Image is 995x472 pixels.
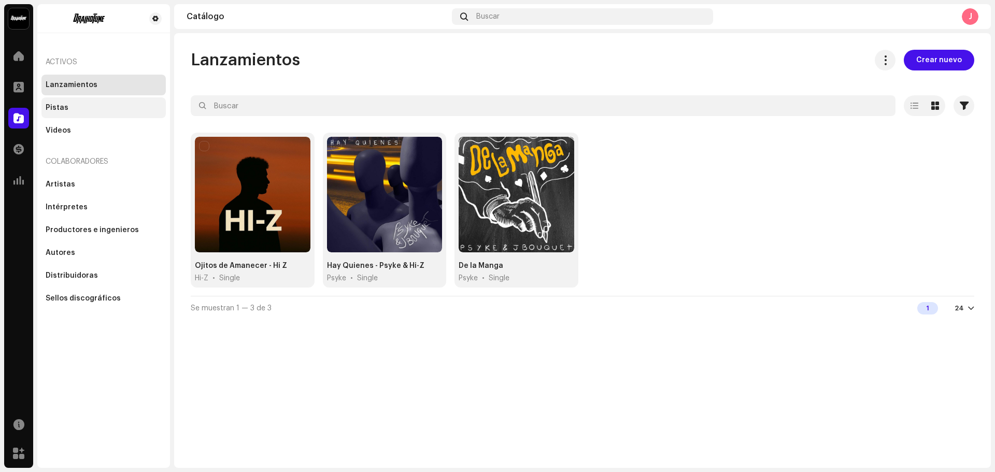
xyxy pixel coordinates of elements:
span: Psyke [327,273,346,283]
div: Artistas [46,180,75,189]
span: • [212,273,215,283]
div: Hay Quienes - Psyke & Hi-Z [327,261,424,271]
span: Psyke [459,273,478,283]
div: Productores e ingenieros [46,226,139,234]
div: Pistas [46,104,68,112]
re-m-nav-item: Pistas [41,97,166,118]
div: Catálogo [187,12,448,21]
span: Lanzamientos [191,50,300,70]
div: J [962,8,978,25]
re-m-nav-item: Intérpretes [41,197,166,218]
div: Ojitos de Amanecer - Hi Z [195,261,287,271]
button: Crear nuevo [904,50,974,70]
input: Buscar [191,95,895,116]
img: fa294d24-6112-42a8-9831-6e0cd3b5fa40 [46,12,133,25]
div: Autores [46,249,75,257]
re-m-nav-item: Videos [41,120,166,141]
div: De la Manga [459,261,503,271]
div: Lanzamientos [46,81,97,89]
span: • [350,273,353,283]
re-m-nav-item: Artistas [41,174,166,195]
re-m-nav-item: Autores [41,242,166,263]
re-m-nav-item: Lanzamientos [41,75,166,95]
span: Se muestran 1 — 3 de 3 [191,305,272,312]
div: Sellos discográficos [46,294,121,303]
div: 1 [917,302,938,314]
span: Crear nuevo [916,50,962,70]
img: 10370c6a-d0e2-4592-b8a2-38f444b0ca44 [8,8,29,29]
div: 24 [955,304,964,312]
re-m-nav-item: Distribuidoras [41,265,166,286]
span: Hi-Z [195,273,208,283]
span: Buscar [476,12,500,21]
re-m-nav-item: Productores e ingenieros [41,220,166,240]
re-m-nav-item: Sellos discográficos [41,288,166,309]
re-a-nav-header: Colaboradores [41,149,166,174]
re-a-nav-header: Activos [41,50,166,75]
span: • [482,273,485,283]
div: Distribuidoras [46,271,98,280]
div: Single [219,273,240,283]
div: Intérpretes [46,203,88,211]
div: Videos [46,126,71,135]
div: Single [357,273,378,283]
div: Single [489,273,509,283]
